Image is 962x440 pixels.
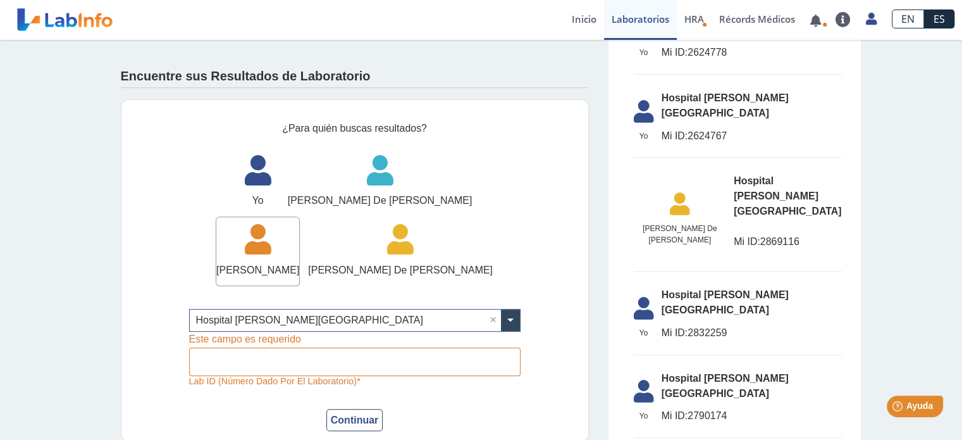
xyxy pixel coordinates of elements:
[237,193,279,208] span: Yo
[734,173,841,219] span: Hospital [PERSON_NAME][GEOGRAPHIC_DATA]
[662,327,688,338] span: Mi ID:
[662,130,688,141] span: Mi ID:
[684,13,704,25] span: HRA
[662,325,842,341] span: 2832259
[189,332,301,348] div: Este campo es requerido
[626,47,662,58] span: Yo
[490,313,501,328] span: Clear all
[662,408,842,424] span: 2790174
[326,409,383,431] button: Continuar
[662,410,688,421] span: Mi ID:
[189,121,521,136] div: ¿Para quién buscas resultados?
[121,69,371,84] h4: Encuentre sus Resultados de Laboratorio
[626,410,662,422] span: Yo
[308,263,493,278] span: [PERSON_NAME] De [PERSON_NAME]
[288,193,472,208] span: [PERSON_NAME] De [PERSON_NAME]
[849,391,948,426] iframe: Help widget launcher
[662,91,842,121] span: Hospital [PERSON_NAME][GEOGRAPHIC_DATA]
[924,9,954,28] a: ES
[626,327,662,339] span: Yo
[662,287,842,318] span: Hospital [PERSON_NAME][GEOGRAPHIC_DATA]
[216,263,299,278] span: [PERSON_NAME]
[189,376,521,386] label: Lab ID (número dado por el laboratorio)
[734,236,760,247] span: Mi ID:
[662,47,688,58] span: Mi ID:
[662,371,842,401] span: Hospital [PERSON_NAME][GEOGRAPHIC_DATA]
[662,45,842,60] span: 2624778
[662,129,842,144] span: 2624767
[892,9,924,28] a: EN
[626,223,734,246] span: [PERSON_NAME] De [PERSON_NAME]
[626,130,662,142] span: Yo
[734,234,841,249] span: 2869116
